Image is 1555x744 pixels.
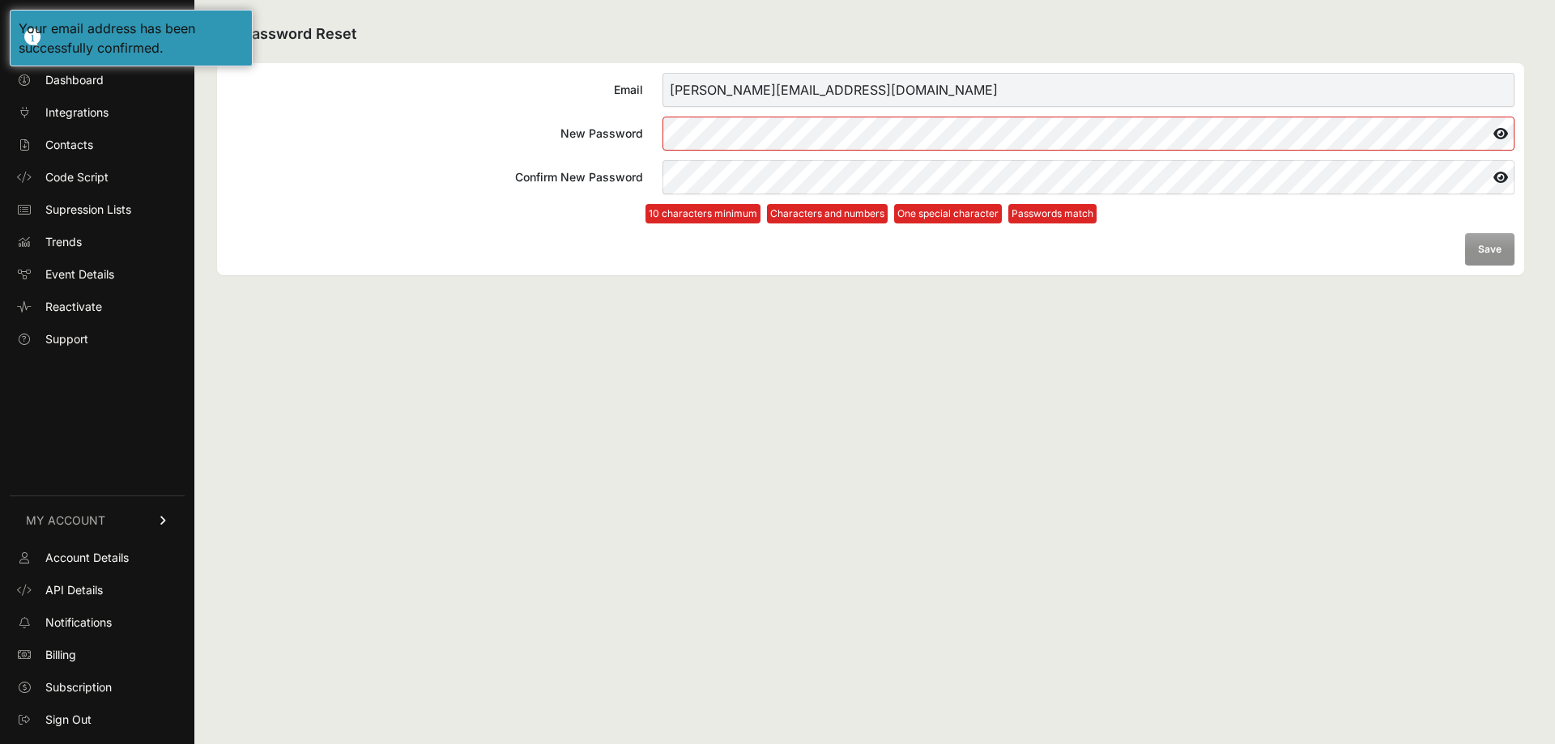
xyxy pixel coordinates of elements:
span: Notifications [45,614,112,631]
input: New Password [662,117,1515,151]
div: Email [227,82,643,98]
a: Reactivate [10,294,185,320]
a: Support [10,326,185,352]
span: Support [45,331,88,347]
span: Reactivate [45,299,102,315]
a: Integrations [10,100,185,125]
span: Subscription [45,679,112,695]
div: Confirm New Password [227,169,643,185]
a: Account Details [10,545,185,571]
span: Event Details [45,266,114,283]
a: Sign Out [10,707,185,733]
a: Trends [10,229,185,255]
span: Sign Out [45,712,92,728]
span: Billing [45,647,76,663]
a: Billing [10,642,185,668]
a: Notifications [10,610,185,636]
span: Integrations [45,104,109,121]
span: Supression Lists [45,202,131,218]
a: Dashboard [10,67,185,93]
a: MY ACCOUNT [10,495,185,545]
li: Passwords match [1008,204,1097,223]
input: Email [662,73,1515,107]
span: MY ACCOUNT [26,512,105,529]
a: Code Script [10,164,185,190]
a: Contacts [10,132,185,158]
li: 10 characters minimum [645,204,760,223]
span: API Details [45,582,103,598]
h2: Password Reset [217,23,1524,47]
a: API Details [10,577,185,603]
span: Contacts [45,137,93,153]
li: Characters and numbers [767,204,888,223]
span: Trends [45,234,82,250]
span: Dashboard [45,72,104,88]
div: New Password [227,125,643,142]
a: Event Details [10,261,185,287]
a: Supression Lists [10,197,185,223]
li: One special character [894,204,1002,223]
a: Subscription [10,674,185,700]
input: Confirm New Password [662,160,1515,194]
span: Account Details [45,550,129,566]
span: Code Script [45,169,109,185]
div: Your email address has been successfully confirmed. [19,19,244,57]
